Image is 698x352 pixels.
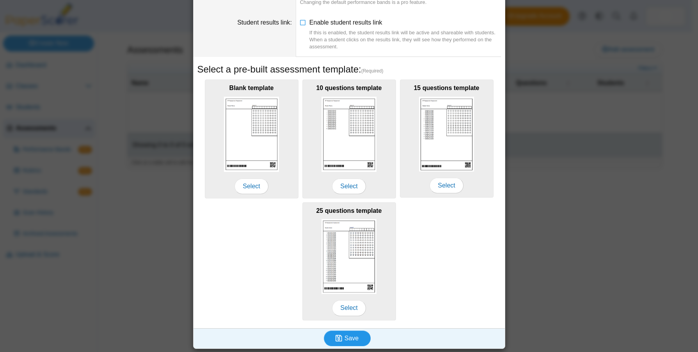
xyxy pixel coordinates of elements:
span: Save [345,335,359,341]
h5: Select a pre-built assessment template: [197,63,501,76]
span: Enable student results link [309,19,501,51]
label: Student results link [237,19,292,26]
img: scan_sheet_blank.png [224,97,279,172]
span: Select [234,179,268,194]
b: 15 questions template [414,85,479,91]
span: Select [332,179,366,194]
span: Select [430,178,463,193]
b: 10 questions template [316,85,382,91]
button: Save [324,331,371,346]
div: If this is enabled, the student results link will be active and shareable with students. When a s... [309,29,501,51]
img: scan_sheet_25_questions.png [321,219,377,294]
b: 25 questions template [316,207,382,214]
img: scan_sheet_10_questions.png [321,97,377,172]
span: (Required) [361,68,384,74]
img: scan_sheet_15_questions.png [419,97,474,172]
b: Blank template [229,85,274,91]
span: Select [332,300,366,316]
